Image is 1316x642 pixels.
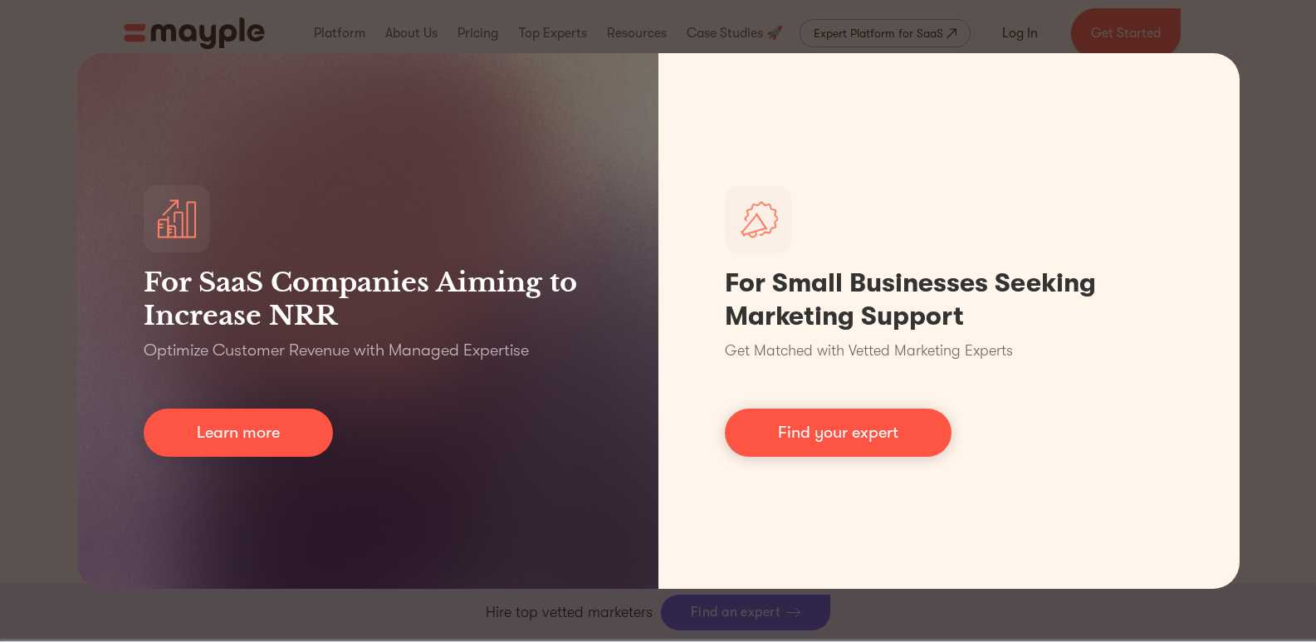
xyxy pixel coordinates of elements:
[144,409,333,457] a: Learn more
[725,409,952,457] a: Find your expert
[144,339,529,362] p: Optimize Customer Revenue with Managed Expertise
[725,267,1173,333] h1: For Small Businesses Seeking Marketing Support
[725,340,1013,362] p: Get Matched with Vetted Marketing Experts
[144,266,592,332] h3: For SaaS Companies Aiming to Increase NRR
